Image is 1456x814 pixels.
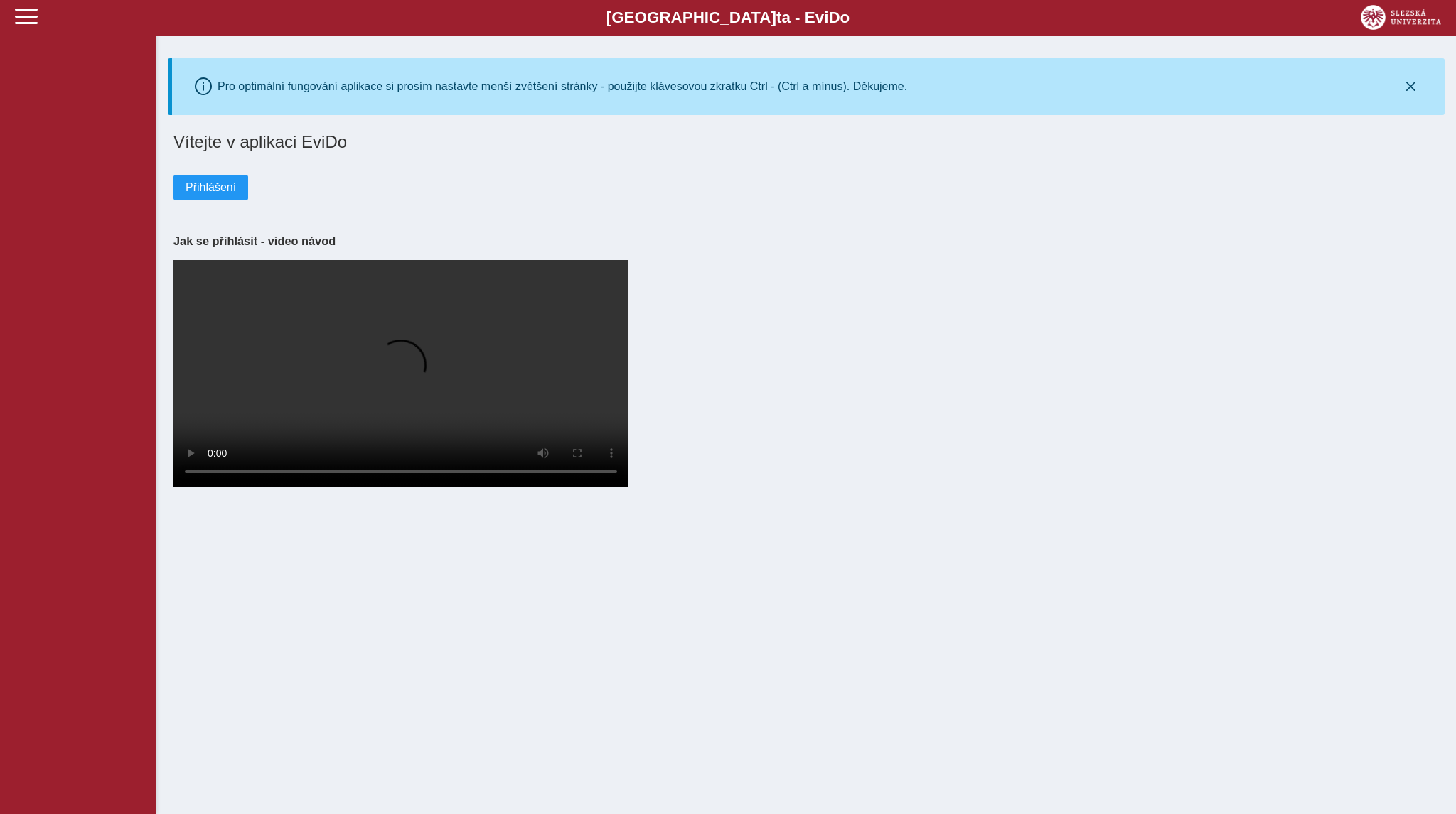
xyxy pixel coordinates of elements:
span: D [828,9,840,26]
span: Přihlášení [186,181,236,194]
span: t [776,9,781,26]
h3: Jak se přihlásit - video návod [173,234,1439,248]
button: Přihlášení [173,175,248,200]
span: o [840,9,850,26]
img: logo_web_su.png [1361,5,1441,30]
div: Pro optimální fungování aplikace si prosím nastavte menší zvětšení stránky - použijte klávesovou ... [218,80,907,93]
video: Your browser does not support the video tag. [173,260,628,487]
b: [GEOGRAPHIC_DATA] a - Evi [43,9,1413,27]
h1: Vítejte v aplikaci EviDo [173,132,1439,152]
